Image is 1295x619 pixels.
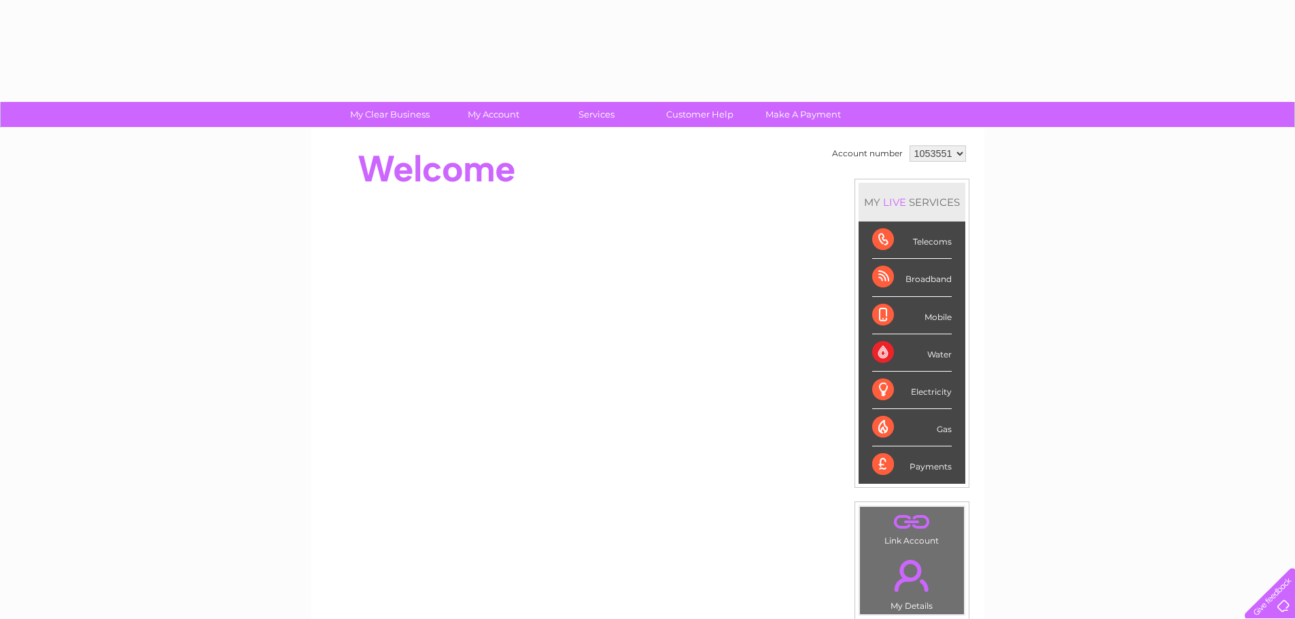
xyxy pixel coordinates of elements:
[872,372,952,409] div: Electricity
[859,548,965,615] td: My Details
[872,409,952,446] div: Gas
[863,510,961,534] a: .
[872,446,952,483] div: Payments
[437,102,549,127] a: My Account
[872,297,952,334] div: Mobile
[872,334,952,372] div: Water
[872,259,952,296] div: Broadband
[880,196,909,209] div: LIVE
[747,102,859,127] a: Make A Payment
[334,102,446,127] a: My Clear Business
[859,183,965,222] div: MY SERVICES
[829,142,906,165] td: Account number
[859,506,965,549] td: Link Account
[644,102,756,127] a: Customer Help
[863,552,961,599] a: .
[540,102,653,127] a: Services
[872,222,952,259] div: Telecoms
